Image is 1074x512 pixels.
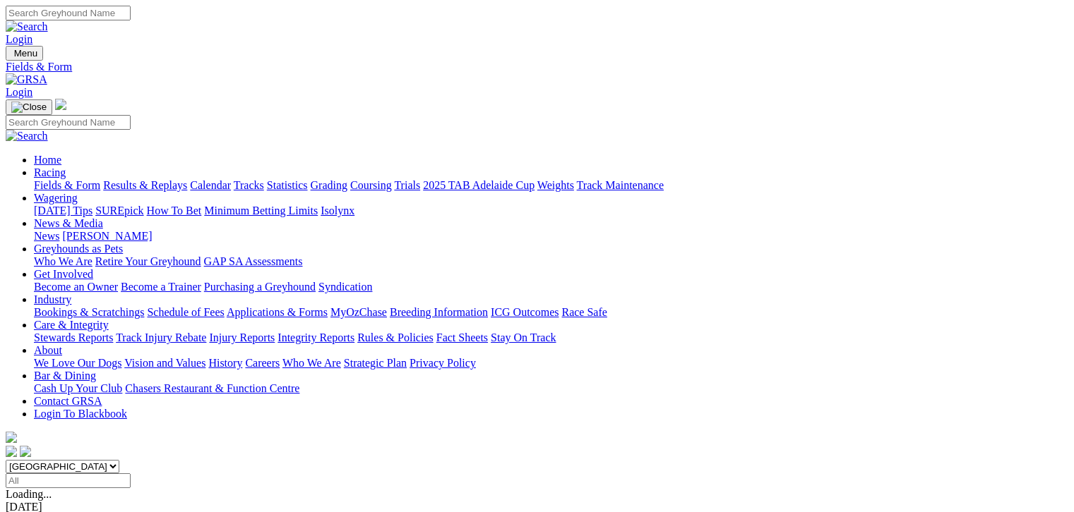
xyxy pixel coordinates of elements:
div: Care & Integrity [34,331,1068,344]
img: GRSA [6,73,47,86]
a: Cash Up Your Club [34,382,122,394]
a: ICG Outcomes [491,306,559,318]
a: Trials [394,179,420,191]
a: Home [34,154,61,166]
div: Bar & Dining [34,382,1068,395]
input: Search [6,115,131,130]
a: Chasers Restaurant & Function Centre [125,382,299,394]
a: Minimum Betting Limits [204,205,318,217]
input: Select date [6,473,131,488]
img: Close [11,102,47,113]
a: How To Bet [147,205,202,217]
a: Syndication [318,281,372,293]
a: [PERSON_NAME] [62,230,152,242]
a: Tracks [234,179,264,191]
a: Weights [537,179,574,191]
a: History [208,357,242,369]
div: Wagering [34,205,1068,217]
div: Industry [34,306,1068,319]
img: Search [6,20,48,33]
a: News & Media [34,217,103,229]
a: Greyhounds as Pets [34,243,123,255]
a: Who We Are [34,255,93,267]
a: Become a Trainer [121,281,201,293]
a: SUREpick [95,205,143,217]
a: Bookings & Scratchings [34,306,144,318]
a: News [34,230,59,242]
a: About [34,344,62,356]
a: Stay On Track [491,331,556,343]
a: Schedule of Fees [147,306,224,318]
a: Become an Owner [34,281,118,293]
img: twitter.svg [20,446,31,457]
a: Login [6,33,32,45]
a: Login To Blackbook [34,408,127,420]
div: Get Involved [34,281,1068,293]
a: Statistics [267,179,308,191]
a: Purchasing a Greyhound [204,281,316,293]
a: Racing [34,166,66,178]
img: logo-grsa-white.png [6,432,17,443]
a: Calendar [190,179,231,191]
a: Fact Sheets [436,331,488,343]
button: Toggle navigation [6,46,43,61]
div: About [34,357,1068,370]
a: Race Safe [561,306,607,318]
a: Vision and Values [124,357,205,369]
img: logo-grsa-white.png [55,99,66,110]
a: Breeding Information [390,306,488,318]
a: We Love Our Dogs [34,357,121,369]
a: Integrity Reports [278,331,354,343]
a: Rules & Policies [357,331,434,343]
a: Fields & Form [6,61,1068,73]
a: Applications & Forms [227,306,328,318]
a: Strategic Plan [344,357,407,369]
a: Track Maintenance [577,179,664,191]
a: Privacy Policy [410,357,476,369]
input: Search [6,6,131,20]
a: Fields & Form [34,179,100,191]
div: News & Media [34,230,1068,243]
a: Coursing [350,179,392,191]
a: Who We Are [282,357,341,369]
a: [DATE] Tips [34,205,93,217]
div: Racing [34,179,1068,192]
a: GAP SA Assessments [204,255,303,267]
a: Grading [311,179,347,191]
a: Careers [245,357,280,369]
a: Contact GRSA [34,395,102,407]
span: Menu [14,48,37,59]
a: Track Injury Rebate [116,331,206,343]
a: Isolynx [321,205,354,217]
a: Industry [34,293,71,305]
img: facebook.svg [6,446,17,457]
a: MyOzChase [330,306,387,318]
a: Injury Reports [209,331,275,343]
a: Retire Your Greyhound [95,255,201,267]
span: Loading... [6,488,52,500]
div: Greyhounds as Pets [34,255,1068,268]
a: Results & Replays [103,179,187,191]
a: Stewards Reports [34,331,113,343]
a: Bar & Dining [34,370,96,382]
a: Care & Integrity [34,319,109,331]
img: Search [6,130,48,142]
button: Toggle navigation [6,99,52,115]
a: Login [6,86,32,98]
a: Wagering [34,192,78,204]
a: 2025 TAB Adelaide Cup [423,179,535,191]
a: Get Involved [34,268,93,280]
